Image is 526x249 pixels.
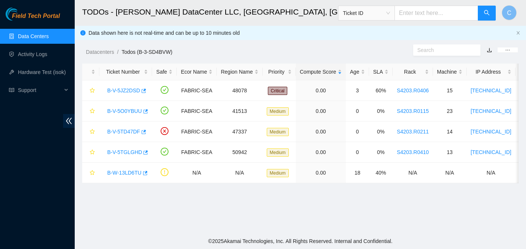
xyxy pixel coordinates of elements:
button: C [502,5,517,20]
a: Hardware Test (isok) [18,69,66,75]
td: N/A [467,163,516,183]
td: FABRIC-SEA [177,80,217,101]
a: S4203.R0406 [397,87,429,93]
a: B-W-13LD6TU [107,170,142,176]
td: FABRIC-SEA [177,142,217,163]
span: read [9,87,14,93]
span: check-circle [161,107,168,114]
td: 0.00 [296,80,346,101]
span: Support [18,83,62,98]
td: 0 [346,101,369,122]
td: 0% [369,122,393,142]
a: download [487,47,492,53]
a: S4203.R0115 [397,108,429,114]
td: N/A [433,163,467,183]
span: star [90,150,95,156]
span: Medium [267,107,289,116]
span: ellipsis [505,47,510,53]
td: 0% [369,101,393,122]
td: 14 [433,122,467,142]
span: double-left [63,114,75,128]
span: star [90,170,95,176]
td: 23 [433,101,467,122]
span: check-circle [161,148,168,156]
td: 48078 [217,80,263,101]
a: Datacenters [86,49,114,55]
span: close-circle [161,127,168,135]
span: exclamation-circle [161,168,168,176]
a: Todos (B-3-SD4BVW) [121,49,172,55]
span: search [484,10,490,17]
span: Medium [267,128,289,136]
a: Activity Logs [18,51,47,57]
a: [TECHNICAL_ID] [471,129,511,135]
span: star [90,129,95,135]
button: star [86,167,95,179]
a: Data Centers [18,33,49,39]
button: star [86,146,95,158]
img: Akamai Technologies [6,7,38,21]
span: C [507,8,511,18]
td: FABRIC-SEA [177,122,217,142]
td: 41513 [217,101,263,122]
button: close [516,31,520,36]
span: Medium [267,148,289,157]
span: check-circle [161,86,168,94]
td: 47337 [217,122,263,142]
a: [TECHNICAL_ID] [471,149,511,155]
td: 15 [433,80,467,101]
a: B-V-5JZ2DSD [107,87,140,93]
td: 0.00 [296,122,346,142]
a: [TECHNICAL_ID] [471,108,511,114]
button: download [481,44,498,56]
td: 3 [346,80,369,101]
a: S4203.R0410 [397,149,429,155]
span: Medium [267,169,289,177]
td: FABRIC-SEA [177,101,217,122]
button: search [478,6,496,21]
a: S4203.R0211 [397,129,429,135]
td: 0.00 [296,142,346,163]
td: 0.00 [296,163,346,183]
span: star [90,108,95,114]
a: B-V-5TGLGHD [107,149,142,155]
button: star [86,105,95,117]
td: 40% [369,163,393,183]
td: N/A [393,163,433,183]
a: Akamai TechnologiesField Tech Portal [6,13,60,23]
span: Ticket ID [343,7,390,19]
span: star [90,88,95,94]
td: 0% [369,142,393,163]
a: B-V-5TD47DF [107,129,140,135]
span: / [117,49,118,55]
td: 18 [346,163,369,183]
td: 0.00 [296,101,346,122]
td: 50942 [217,142,263,163]
button: star [86,126,95,138]
td: 13 [433,142,467,163]
input: Enter text here... [394,6,478,21]
td: 0 [346,122,369,142]
span: Field Tech Portal [12,13,60,20]
footer: © 2025 Akamai Technologies, Inc. All Rights Reserved. Internal and Confidential. [75,233,526,249]
td: 0 [346,142,369,163]
input: Search [417,46,470,54]
a: [TECHNICAL_ID] [471,87,511,93]
button: star [86,84,95,96]
a: B-V-5O0YBUU [107,108,142,114]
span: Critical [268,87,288,95]
td: 60% [369,80,393,101]
td: N/A [177,163,217,183]
td: N/A [217,163,263,183]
